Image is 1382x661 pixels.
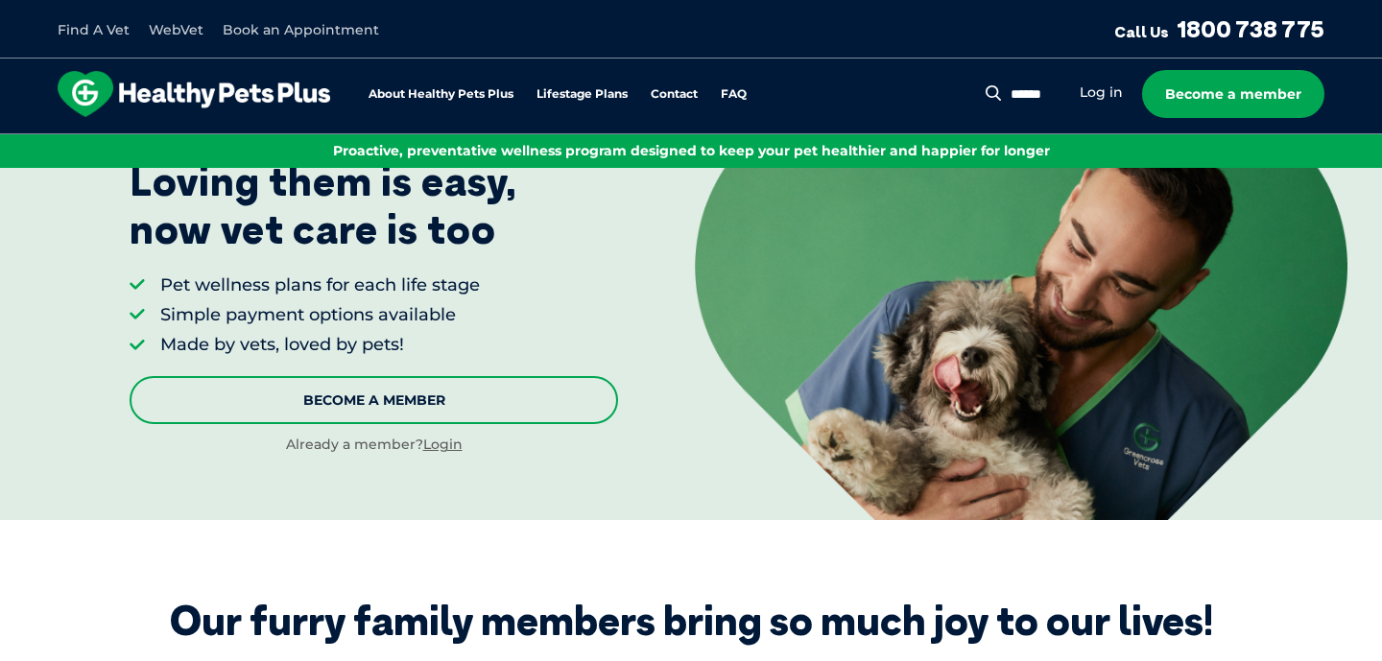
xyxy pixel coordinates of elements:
li: Made by vets, loved by pets! [160,333,480,357]
button: Search [982,83,1006,103]
div: Our furry family members bring so much joy to our lives! [170,597,1213,645]
div: Already a member? [130,436,618,455]
a: Book an Appointment [223,21,379,38]
img: hpp-logo [58,71,330,117]
a: Find A Vet [58,21,130,38]
a: FAQ [721,88,747,101]
a: Call Us1800 738 775 [1114,14,1324,43]
span: Call Us [1114,22,1169,41]
a: WebVet [149,21,203,38]
a: Contact [651,88,698,101]
a: Become A Member [130,376,618,424]
img: <p>Loving them is easy, <br /> now vet care is too</p> [695,86,1347,520]
a: Become a member [1142,70,1324,118]
li: Pet wellness plans for each life stage [160,273,480,297]
li: Simple payment options available [160,303,480,327]
p: Loving them is easy, now vet care is too [130,157,517,254]
a: Log in [1080,83,1123,102]
a: Lifestage Plans [536,88,628,101]
a: About Healthy Pets Plus [369,88,513,101]
a: Login [423,436,463,453]
span: Proactive, preventative wellness program designed to keep your pet healthier and happier for longer [333,142,1050,159]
